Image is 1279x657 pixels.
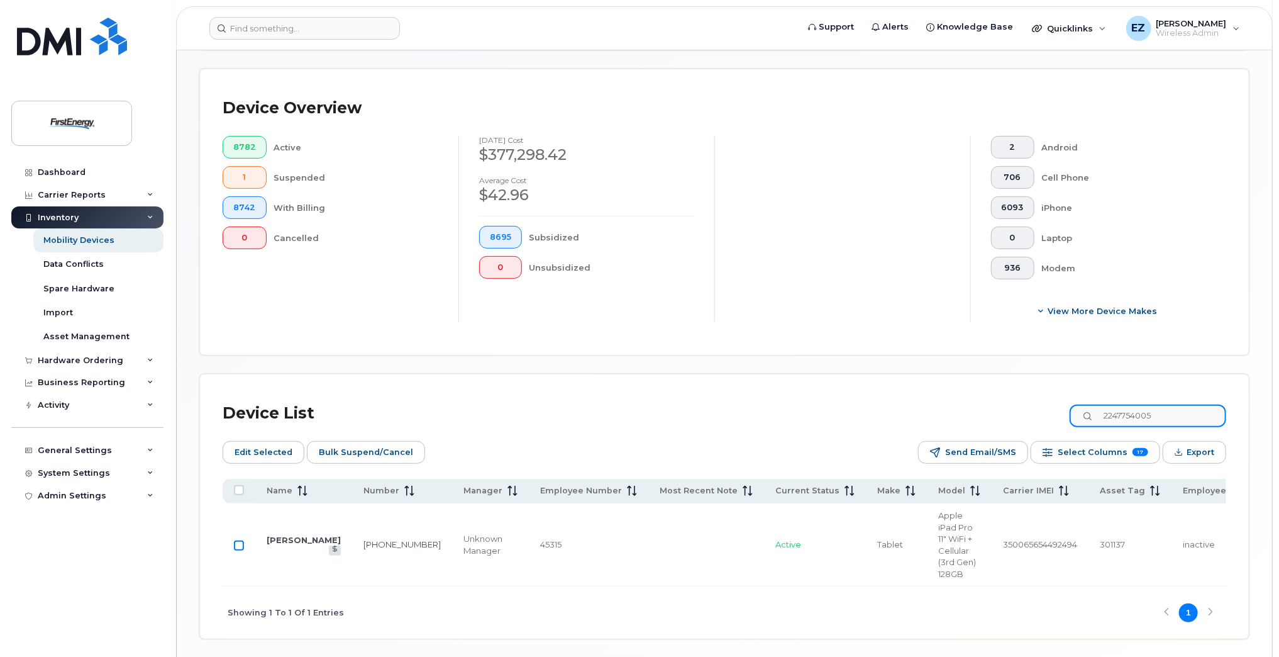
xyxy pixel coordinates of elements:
[991,257,1034,279] button: 936
[660,485,738,497] span: Most Recent Note
[1048,305,1158,317] span: View More Device Makes
[1003,539,1077,549] span: 350065654492494
[267,485,292,497] span: Name
[307,441,425,464] button: Bulk Suspend/Cancel
[1117,16,1249,41] div: Eric Zonca
[228,604,344,622] span: Showing 1 To 1 Of 1 Entries
[1047,23,1093,33] span: Quicklinks
[233,142,256,152] span: 8782
[937,21,1013,33] span: Knowledge Base
[223,196,267,219] button: 8742
[991,300,1206,322] button: View More Device Makes
[274,196,439,219] div: With Billing
[1002,142,1024,152] span: 2
[363,539,441,549] a: [PHONE_NUMBER]
[938,510,976,579] span: Apple iPad Pro 11" WiFi + Cellular (3rd Gen) 128GB
[223,136,267,159] button: 8782
[938,485,965,497] span: Model
[1042,136,1207,159] div: Android
[1031,441,1160,464] button: Select Columns 17
[991,227,1034,249] button: 0
[529,226,695,249] div: Subsidized
[1002,263,1024,273] span: 936
[1058,443,1127,462] span: Select Columns
[863,14,917,40] a: Alerts
[479,144,694,166] div: $377,298.42
[209,17,400,40] input: Find something...
[463,533,518,556] div: Unknown Manager
[1156,18,1227,28] span: [PERSON_NAME]
[235,443,292,462] span: Edit Selected
[223,441,304,464] button: Edit Selected
[918,441,1028,464] button: Send Email/SMS
[1187,443,1214,462] span: Export
[479,184,694,206] div: $42.96
[223,166,267,189] button: 1
[819,21,854,33] span: Support
[540,485,622,497] span: Employee Number
[882,21,909,33] span: Alerts
[479,226,522,249] button: 8695
[1042,166,1207,189] div: Cell Phone
[991,166,1034,189] button: 706
[1042,196,1207,219] div: iPhone
[991,196,1034,219] button: 6093
[223,397,314,430] div: Device List
[540,539,562,549] span: 45315
[490,262,511,272] span: 0
[877,485,900,497] span: Make
[223,92,362,125] div: Device Overview
[267,535,341,545] a: [PERSON_NAME]
[1183,539,1215,549] span: inactive
[1023,16,1115,41] div: Quicklinks
[1179,604,1198,622] button: Page 1
[529,256,695,279] div: Unsubsidized
[233,233,256,243] span: 0
[991,136,1034,159] button: 2
[877,539,903,549] span: Tablet
[319,443,413,462] span: Bulk Suspend/Cancel
[479,256,522,279] button: 0
[1070,405,1226,427] input: Search Device List ...
[274,227,439,249] div: Cancelled
[1042,227,1207,249] div: Laptop
[233,203,256,213] span: 8742
[233,172,256,182] span: 1
[1100,539,1125,549] span: 301137
[363,485,399,497] span: Number
[274,136,439,159] div: Active
[1163,441,1226,464] button: Export
[1100,485,1145,497] span: Asset Tag
[479,176,694,184] h4: Average cost
[1132,448,1148,456] span: 17
[490,232,511,242] span: 8695
[1224,602,1270,648] iframe: Messenger Launcher
[1042,257,1207,279] div: Modem
[479,136,694,144] h4: [DATE] cost
[775,485,839,497] span: Current Status
[463,485,502,497] span: Manager
[1003,485,1054,497] span: Carrier IMEI
[223,227,267,249] button: 0
[329,546,341,555] a: View Last Bill
[1002,233,1024,243] span: 0
[274,166,439,189] div: Suspended
[1183,485,1256,497] span: Employee Status
[775,539,801,549] span: Active
[1002,203,1024,213] span: 6093
[799,14,863,40] a: Support
[945,443,1016,462] span: Send Email/SMS
[1002,172,1024,182] span: 706
[917,14,1022,40] a: Knowledge Base
[1132,21,1146,36] span: EZ
[1156,28,1227,38] span: Wireless Admin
